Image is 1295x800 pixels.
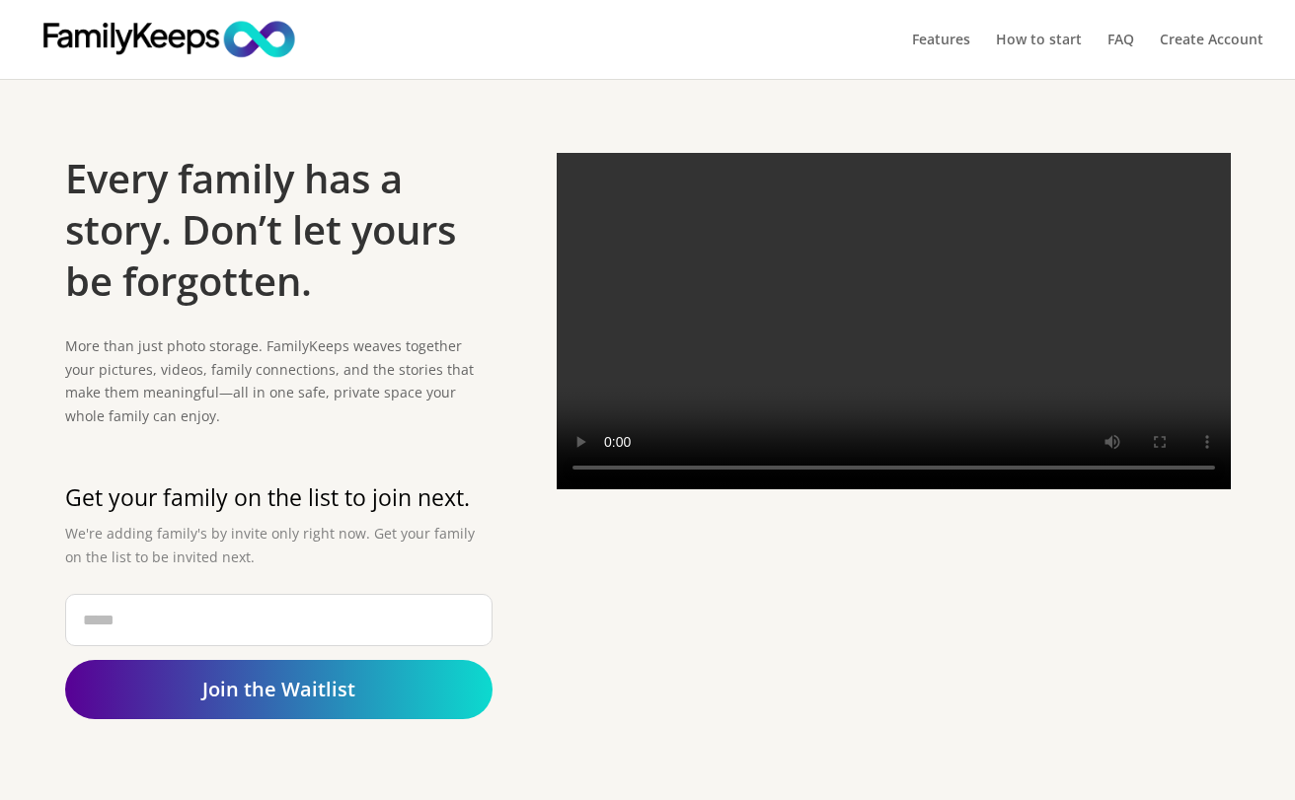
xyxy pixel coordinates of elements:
[912,33,970,79] a: Features
[65,153,493,317] h1: Every family has a story. Don’t let yours be forgotten.
[65,524,475,566] span: We're adding family's by invite only right now. Get your family on the list to be invited next.
[996,33,1082,79] a: How to start
[65,334,493,428] p: More than just photo storage. FamilyKeeps weaves together your pictures, videos, family connectio...
[65,484,493,522] h2: Get your family on the list to join next.
[202,676,355,702] span: Join the Waitlist
[34,18,304,60] img: FamilyKeeps
[65,660,493,719] a: Join the Waitlist
[1160,33,1263,79] a: Create Account
[1107,33,1134,79] a: FAQ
